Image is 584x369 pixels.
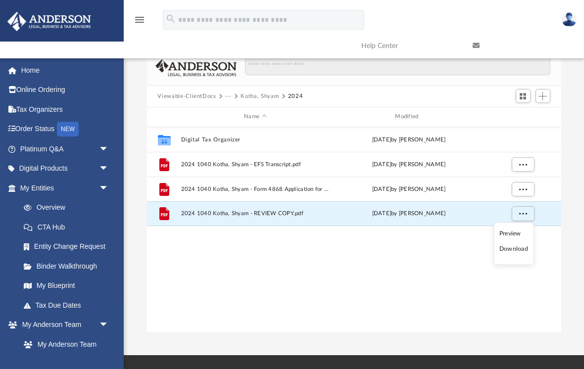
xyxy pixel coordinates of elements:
[241,92,279,101] button: Kotha, Shyam
[165,13,176,24] i: search
[334,112,483,121] div: Modified
[334,184,483,193] div: [DATE] by [PERSON_NAME]
[14,217,124,237] a: CTA Hub
[14,334,114,354] a: My Anderson Team
[14,276,119,296] a: My Blueprint
[7,119,124,139] a: Order StatusNEW
[334,209,483,218] div: by [PERSON_NAME]
[14,198,124,218] a: Overview
[181,186,330,192] span: 2024 1040 Kotha, Shyam - Form 4868 Application for Extension.pdf
[181,210,330,217] span: 2024 1040 Kotha, Shyam - REVIEW COPY.pdf
[493,223,534,265] ul: More options
[180,112,330,121] div: Name
[57,122,79,137] div: NEW
[499,228,528,238] li: Preview
[334,160,483,169] div: [DATE] by [PERSON_NAME]
[99,139,119,159] span: arrow_drop_down
[511,182,534,196] button: More options
[7,159,124,179] a: Digital Productsarrow_drop_down
[7,178,124,198] a: My Entitiesarrow_drop_down
[99,315,119,335] span: arrow_drop_down
[7,60,124,80] a: Home
[7,80,124,100] a: Online Ordering
[181,161,330,168] span: 2024 1040 Kotha, Shyam - EFS Transcript.pdf
[7,139,124,159] a: Platinum Q&Aarrow_drop_down
[134,19,146,26] a: menu
[7,99,124,119] a: Tax Organizers
[516,89,531,103] button: Switch to Grid View
[14,295,124,315] a: Tax Due Dates
[99,159,119,179] span: arrow_drop_down
[134,14,146,26] i: menu
[14,237,124,257] a: Entity Change Request
[181,137,330,143] button: Digital Tax Organizer
[511,206,534,221] button: More options
[535,89,550,103] button: Add
[499,244,528,254] li: Download
[7,315,119,335] a: My Anderson Teamarrow_drop_down
[562,12,577,27] img: User Pic
[14,256,124,276] a: Binder Walkthrough
[334,135,483,144] div: [DATE] by [PERSON_NAME]
[151,112,176,121] div: id
[288,92,303,101] button: 2024
[511,157,534,172] button: More options
[487,112,557,121] div: id
[147,127,561,332] div: grid
[245,56,550,75] input: Search files and folders
[372,211,391,216] span: [DATE]
[354,26,465,65] a: Help Center
[225,92,232,101] button: ···
[99,178,119,198] span: arrow_drop_down
[4,12,94,31] img: Anderson Advisors Platinum Portal
[157,92,216,101] button: Viewable-ClientDocs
